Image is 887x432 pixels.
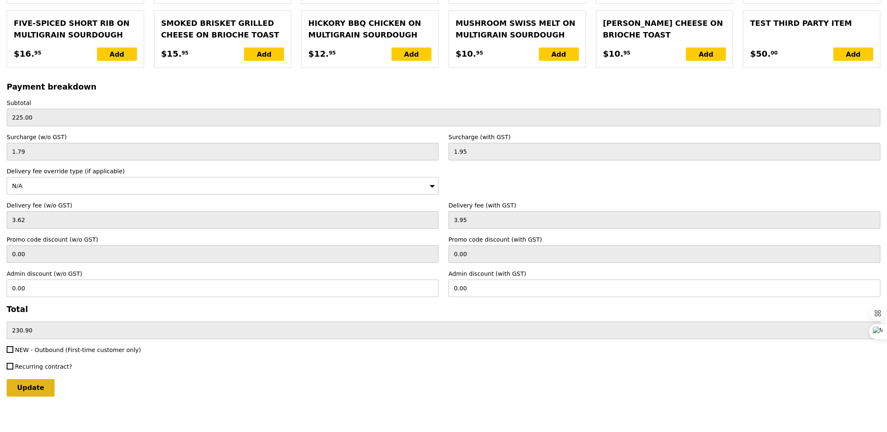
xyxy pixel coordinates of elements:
[603,17,726,41] div: [PERSON_NAME] Cheese on Brioche Toast
[308,17,431,41] div: Hickory BBQ Chicken on Multigrain Sourdough
[750,17,873,29] div: Test third party item
[448,133,880,141] label: Surcharge (with GST)
[329,50,336,56] span: 95
[34,50,41,56] span: 95
[476,50,483,56] span: 95
[7,379,55,397] input: Update
[391,47,431,61] div: Add
[623,50,630,56] span: 95
[161,47,182,60] span: $15.
[7,346,13,353] input: NEW - Outbound (First-time customer only)
[15,363,72,370] span: Recurring contract?
[7,270,439,278] label: Admin discount (w/o GST)
[97,47,137,61] div: Add
[161,17,284,41] div: Smoked Brisket Grilled Cheese on Brioche Toast
[244,47,284,61] div: Add
[7,201,439,210] label: Delivery fee (w/o GST)
[448,201,880,210] label: Delivery fee (with GST)
[7,235,439,244] label: Promo code discount (w/o GST)
[7,99,880,107] label: Subtotal
[603,47,623,60] span: $10.
[7,305,880,314] h3: Total
[12,182,22,189] span: N/A
[750,47,770,60] span: $50.
[771,50,778,56] span: 00
[7,167,439,175] label: Delivery fee override type (if applicable)
[7,363,13,370] input: Recurring contract?
[182,50,189,56] span: 95
[456,47,476,60] span: $10.
[456,17,579,41] div: Mushroom Swiss Melt on Multigrain Sourdough
[308,47,329,60] span: $12.
[14,47,34,60] span: $16.
[14,17,137,41] div: Five‑spiced Short Rib on Multigrain Sourdough
[448,235,880,244] label: Promo code discount (with GST)
[15,347,141,353] span: NEW - Outbound (First-time customer only)
[833,47,873,61] div: Add
[686,47,726,61] div: Add
[7,133,439,141] label: Surcharge (w/o GST)
[448,270,880,278] label: Admin discount (with GST)
[7,82,880,91] h3: Payment breakdown
[539,47,579,61] div: Add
